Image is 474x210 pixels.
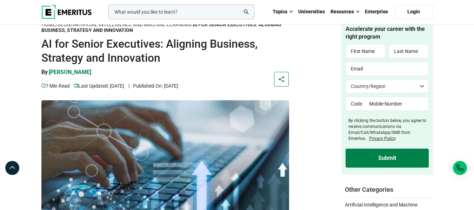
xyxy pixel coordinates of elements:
[41,22,55,28] a: Home
[346,62,429,76] input: Email
[389,44,429,58] input: Last Name
[346,97,364,111] input: Code
[108,5,254,19] input: woocommerce-product-search-field-0
[41,83,46,88] img: video-views
[128,82,178,90] p: Published On: [DATE]
[346,25,429,41] h4: Accelerate your career with the right program
[58,22,71,28] a: Blog
[49,68,91,76] p: [PERSON_NAME]
[41,69,48,75] span: By
[41,22,281,33] span: / / /
[41,37,289,65] h1: AI for Senior Executives: Aligning Business, Strategy and Innovation
[41,82,70,90] p: 7 min read
[73,22,191,28] a: Artificial Intelligence and Machine Learning
[369,136,395,141] a: Privacy Policy
[364,97,429,111] input: Mobile Number
[345,185,433,194] h2: Other Categories
[74,83,78,88] img: video-views
[346,44,386,58] input: First Name
[346,79,429,93] select: Country
[346,149,429,168] input: Submit
[74,82,124,90] p: Last Updated: [DATE]
[41,22,281,33] strong: AI for Senior Executives: Aligning Business, Strategy and Innovation
[394,5,433,19] a: Login
[348,118,429,141] label: By clicking the button below, you agree to receive communications via Email/Call/WhatsApp/SMS fro...
[49,68,91,82] a: [PERSON_NAME]
[128,83,129,89] span: |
